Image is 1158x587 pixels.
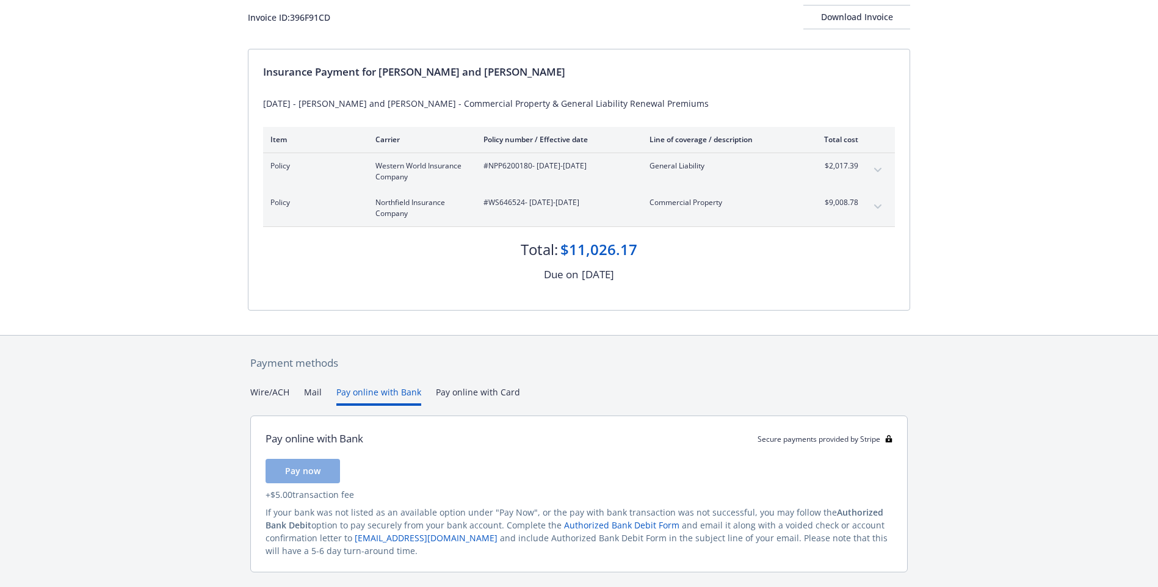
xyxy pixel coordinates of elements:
button: Pay online with Bank [336,386,421,406]
span: Northfield Insurance Company [375,197,464,219]
span: $2,017.39 [812,160,858,171]
span: General Liability [650,160,793,171]
span: #WS646524 - [DATE]-[DATE] [483,197,630,208]
div: Item [270,134,356,145]
div: Pay online with Bank [266,431,363,447]
button: Wire/ACH [250,386,289,406]
div: Carrier [375,134,464,145]
div: If your bank was not listed as an available option under "Pay Now", or the pay with bank transact... [266,506,892,557]
div: Payment methods [250,355,908,371]
div: [DATE] [582,267,614,283]
span: #NPP6200180 - [DATE]-[DATE] [483,160,630,171]
div: Total cost [812,134,858,145]
span: Western World Insurance Company [375,160,464,182]
div: Total: [521,239,558,260]
a: [EMAIL_ADDRESS][DOMAIN_NAME] [355,532,498,544]
div: [DATE] - [PERSON_NAME] and [PERSON_NAME] - Commercial Property & General Liability Renewal Premiums [263,97,895,110]
button: Pay now [266,459,340,483]
span: Commercial Property [650,197,793,208]
div: + $5.00 transaction fee [266,488,892,501]
span: Policy [270,160,356,171]
div: Line of coverage / description [650,134,793,145]
button: expand content [868,197,888,217]
div: PolicyWestern World Insurance Company#NPP6200180- [DATE]-[DATE]General Liability$2,017.39expand c... [263,153,895,190]
span: Authorized Bank Debit [266,506,883,531]
div: Secure payments provided by Stripe [758,434,892,444]
span: Policy [270,197,356,208]
a: Authorized Bank Debit Form [564,519,679,531]
div: Invoice ID: 396F91CD [248,11,330,24]
div: Insurance Payment for [PERSON_NAME] and [PERSON_NAME] [263,64,895,80]
button: Pay online with Card [436,386,520,406]
div: Policy number / Effective date [483,134,630,145]
div: Due on [544,267,578,283]
span: $9,008.78 [812,197,858,208]
button: Download Invoice [803,5,910,29]
span: Pay now [285,465,320,477]
div: PolicyNorthfield Insurance Company#WS646524- [DATE]-[DATE]Commercial Property$9,008.78expand content [263,190,895,226]
button: Mail [304,386,322,406]
div: $11,026.17 [560,239,637,260]
button: expand content [868,160,888,180]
